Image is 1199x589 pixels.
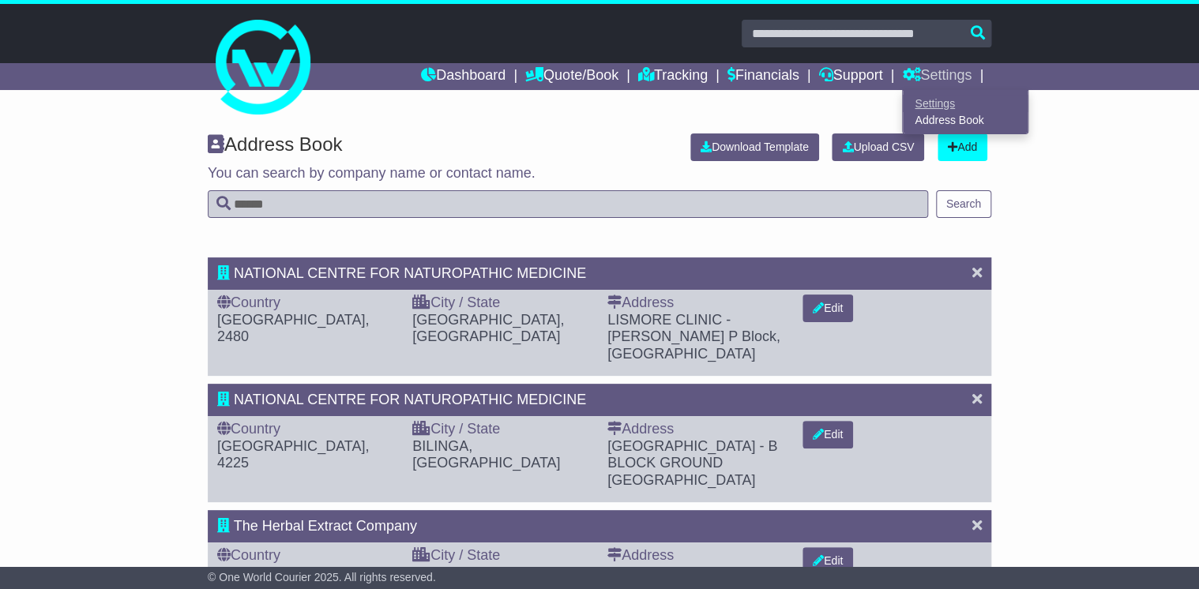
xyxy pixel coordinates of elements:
span: P Block, [GEOGRAPHIC_DATA] [607,328,780,362]
a: Dashboard [421,63,506,90]
div: Quote/Book [902,90,1028,134]
span: The Herbal Extract Company [234,518,417,534]
a: Quote/Book [525,63,618,90]
div: Address [607,294,787,312]
span: BILINGA, [GEOGRAPHIC_DATA] [412,438,560,471]
span: [STREET_ADDRESS] [607,565,748,580]
a: Support [819,63,883,90]
a: Address Book [903,112,1028,129]
div: Country [217,547,397,565]
span: [GEOGRAPHIC_DATA], 2480 [217,312,369,345]
span: [GEOGRAPHIC_DATA], 4225 [217,438,369,471]
a: Add [938,133,987,161]
button: Edit [802,547,853,575]
a: Settings [903,95,1028,112]
button: Edit [802,294,853,322]
div: Address [607,421,787,438]
p: You can search by company name or contact name. [208,165,991,182]
a: Tracking [638,63,708,90]
span: [GEOGRAPHIC_DATA] - B BLOCK [607,438,777,471]
div: Country [217,294,397,312]
span: NATIONAL CENTRE FOR NATUROPATHIC MEDICINE [234,265,586,281]
div: Address [607,547,787,565]
button: Edit [802,421,853,448]
span: NATIONAL CENTRE FOR NATUROPATHIC MEDICINE [234,392,586,407]
span: © One World Courier 2025. All rights reserved. [208,571,436,583]
div: City / State [412,421,592,438]
div: Country [217,421,397,438]
div: Address Book [200,133,678,161]
a: Download Template [690,133,819,161]
div: City / State [412,294,592,312]
a: Financials [727,63,799,90]
div: City / State [412,547,592,565]
span: [GEOGRAPHIC_DATA], [GEOGRAPHIC_DATA] [412,312,564,345]
a: Settings [902,63,972,90]
a: Upload CSV [832,133,924,161]
span: LISMORE CLINIC - [PERSON_NAME] [607,312,731,345]
span: GROUND [GEOGRAPHIC_DATA] [607,455,755,488]
button: Search [936,190,991,218]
